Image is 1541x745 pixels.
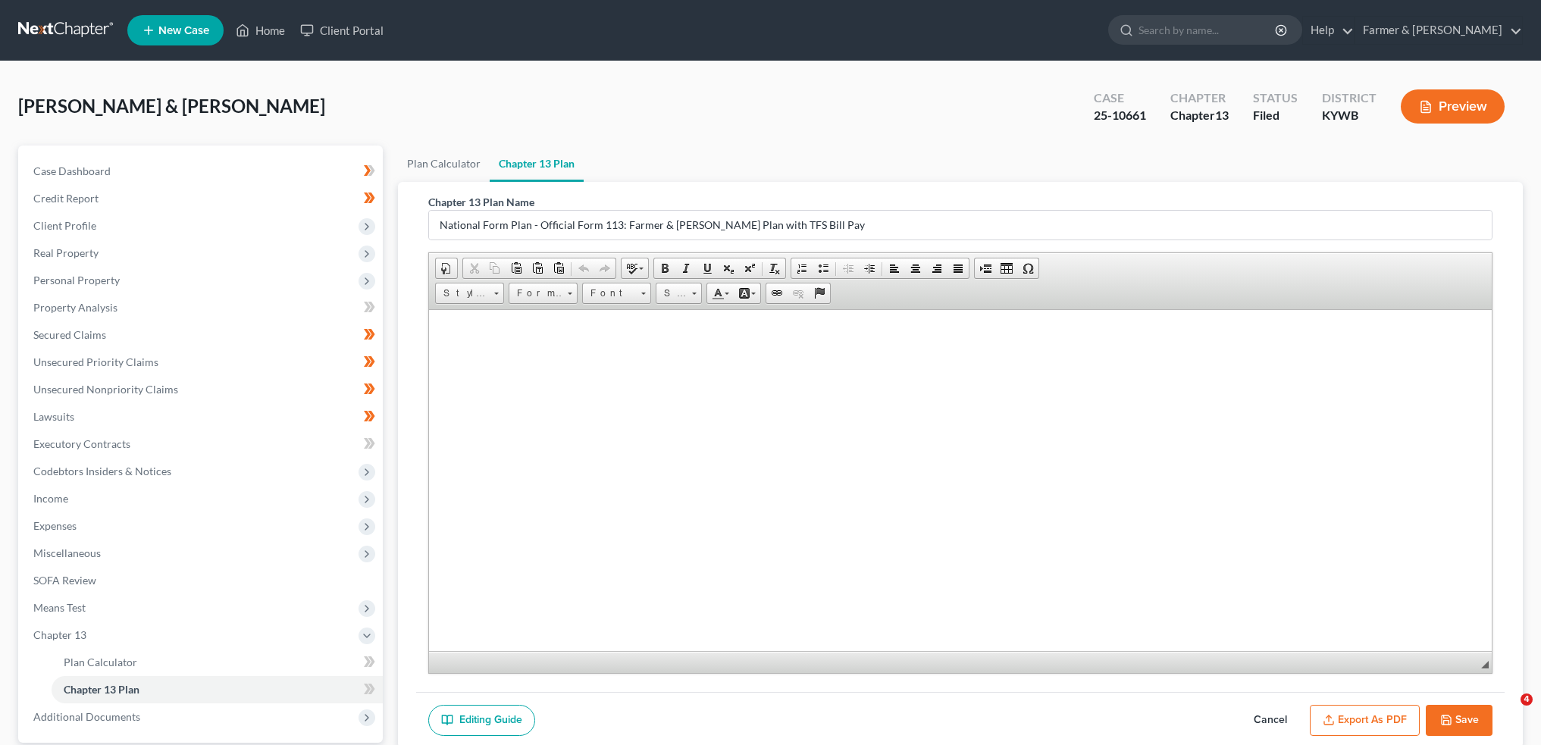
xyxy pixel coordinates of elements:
span: Expenses [33,519,77,532]
a: Insert Page Break for Printing [975,258,996,278]
a: SOFA Review [21,567,383,594]
span: Executory Contracts [33,437,130,450]
span: Chapter 13 Plan [64,683,139,696]
a: Chapter 13 Plan [52,676,383,703]
button: Save [1426,705,1492,737]
a: Anchor [809,283,830,303]
span: 4 [1521,693,1533,706]
a: Table [996,258,1017,278]
span: Size [656,283,687,303]
span: Secured Claims [33,328,106,341]
button: Preview [1401,89,1505,124]
a: Plan Calculator [398,146,490,182]
a: Superscript [739,258,760,278]
a: Styles [435,283,504,304]
a: Center [905,258,926,278]
span: Unsecured Priority Claims [33,355,158,368]
a: Remove Format [764,258,785,278]
a: Document Properties [436,258,457,278]
span: Styles [436,283,489,303]
span: Resize [1481,661,1489,668]
a: Home [228,17,293,44]
a: Unlink [788,283,809,303]
button: Cancel [1237,705,1304,737]
div: Case [1094,89,1146,107]
div: Status [1253,89,1298,107]
a: Paste [506,258,527,278]
span: SOFA Review [33,574,96,587]
a: Farmer & [PERSON_NAME] [1355,17,1522,44]
a: Justify [947,258,969,278]
a: Help [1303,17,1354,44]
a: Italic [675,258,697,278]
div: KYWB [1322,107,1377,124]
a: Copy [484,258,506,278]
span: Font [583,283,636,303]
a: Text Color [707,283,734,303]
iframe: Intercom live chat [1489,693,1526,730]
a: Unsecured Nonpriority Claims [21,376,383,403]
a: Format [509,283,578,304]
div: Filed [1253,107,1298,124]
a: Background Color [734,283,760,303]
span: Income [33,492,68,505]
input: Enter name... [429,211,1492,239]
span: Client Profile [33,219,96,232]
span: Means Test [33,601,86,614]
a: Secured Claims [21,321,383,349]
a: Lawsuits [21,403,383,430]
button: Export as PDF [1310,705,1420,737]
span: Additional Documents [33,710,140,723]
span: Credit Report [33,192,99,205]
a: Align Left [884,258,905,278]
a: Property Analysis [21,294,383,321]
span: Property Analysis [33,301,117,314]
a: Editing Guide [428,705,535,737]
a: Increase Indent [859,258,880,278]
a: Size [656,283,702,304]
a: Paste as plain text [527,258,548,278]
a: Unsecured Priority Claims [21,349,383,376]
a: Chapter 13 Plan [490,146,584,182]
input: Search by name... [1139,16,1277,44]
a: Bold [654,258,675,278]
span: Real Property [33,246,99,259]
a: Executory Contracts [21,430,383,458]
a: Client Portal [293,17,391,44]
a: Align Right [926,258,947,278]
a: Redo [594,258,615,278]
a: Underline [697,258,718,278]
a: Insert Special Character [1017,258,1038,278]
a: Link [766,283,788,303]
a: Spell Checker [622,258,648,278]
a: Case Dashboard [21,158,383,185]
span: Plan Calculator [64,656,137,668]
a: Subscript [718,258,739,278]
a: Paste from Word [548,258,569,278]
span: 13 [1215,108,1229,122]
a: Decrease Indent [838,258,859,278]
a: Font [582,283,651,304]
a: Undo [573,258,594,278]
a: Insert/Remove Numbered List [791,258,813,278]
span: Format [509,283,562,303]
span: Chapter 13 [33,628,86,641]
label: Chapter 13 Plan Name [428,194,534,210]
a: Cut [463,258,484,278]
div: 25-10661 [1094,107,1146,124]
span: Lawsuits [33,410,74,423]
div: District [1322,89,1377,107]
span: New Case [158,25,209,36]
a: Plan Calculator [52,649,383,676]
div: Chapter [1170,107,1229,124]
span: Unsecured Nonpriority Claims [33,383,178,396]
span: Case Dashboard [33,164,111,177]
span: Codebtors Insiders & Notices [33,465,171,477]
span: Miscellaneous [33,546,101,559]
iframe: Rich Text Editor, document-ckeditor [429,310,1492,651]
div: Chapter [1170,89,1229,107]
a: Insert/Remove Bulleted List [813,258,834,278]
span: [PERSON_NAME] & [PERSON_NAME] [18,95,325,117]
a: Credit Report [21,185,383,212]
span: Personal Property [33,274,120,286]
